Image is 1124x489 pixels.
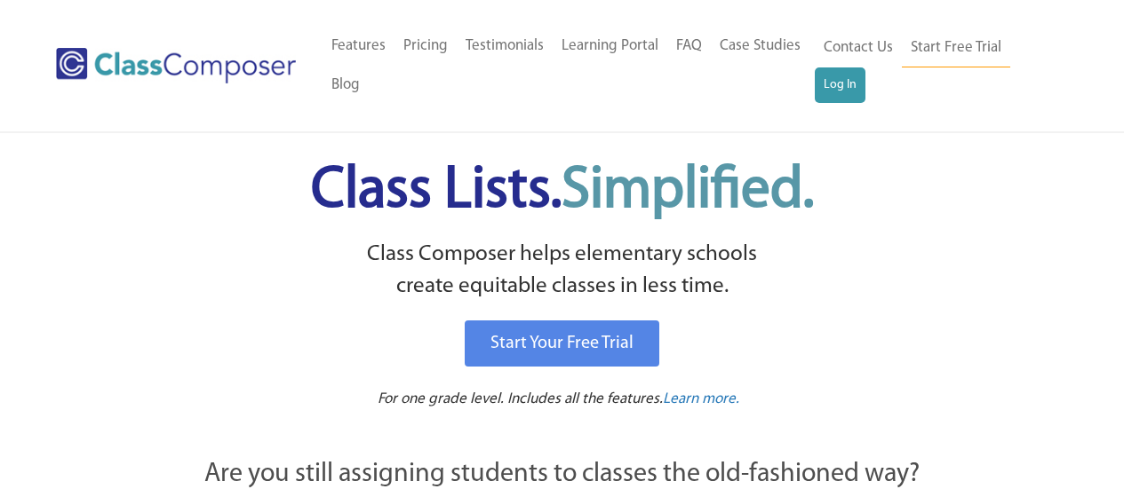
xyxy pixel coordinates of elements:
[323,27,815,105] nav: Header Menu
[323,66,369,105] a: Blog
[323,27,395,66] a: Features
[107,239,1018,304] p: Class Composer helps elementary schools create equitable classes in less time.
[311,162,814,220] span: Class Lists.
[465,320,659,367] a: Start Your Free Trial
[815,28,902,67] a: Contact Us
[56,48,296,83] img: Class Composer
[663,389,739,411] a: Learn more.
[815,28,1055,103] nav: Header Menu
[815,67,865,103] a: Log In
[395,27,457,66] a: Pricing
[562,162,814,220] span: Simplified.
[553,27,667,66] a: Learning Portal
[902,28,1010,68] a: Start Free Trial
[667,27,711,66] a: FAQ
[663,391,739,406] span: Learn more.
[457,27,553,66] a: Testimonials
[378,391,663,406] span: For one grade level. Includes all the features.
[490,335,634,352] span: Start Your Free Trial
[711,27,809,66] a: Case Studies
